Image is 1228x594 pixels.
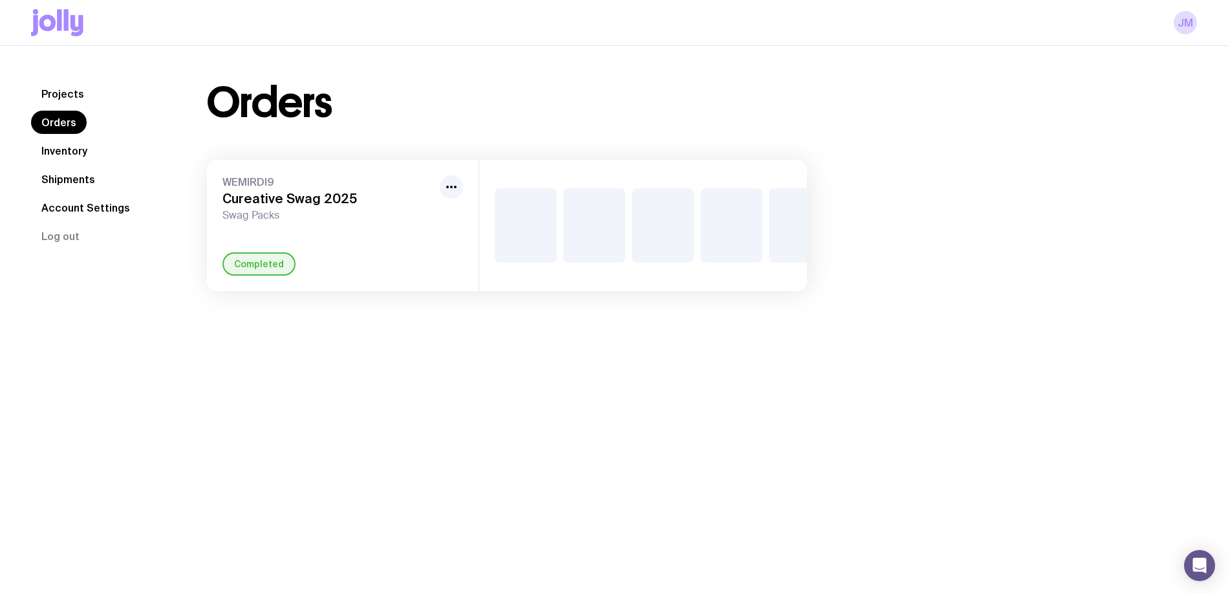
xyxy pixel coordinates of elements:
span: Swag Packs [222,209,435,222]
a: Orders [31,111,87,134]
h3: Cureative Swag 2025 [222,191,435,206]
button: Log out [31,225,90,248]
div: Completed [222,252,296,276]
span: WEMIRDI9 [222,175,435,188]
a: Shipments [31,168,105,191]
a: Projects [31,82,94,105]
a: JM [1174,11,1197,34]
div: Open Intercom Messenger [1184,550,1215,581]
h1: Orders [207,82,332,124]
a: Account Settings [31,196,140,219]
a: Inventory [31,139,98,162]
